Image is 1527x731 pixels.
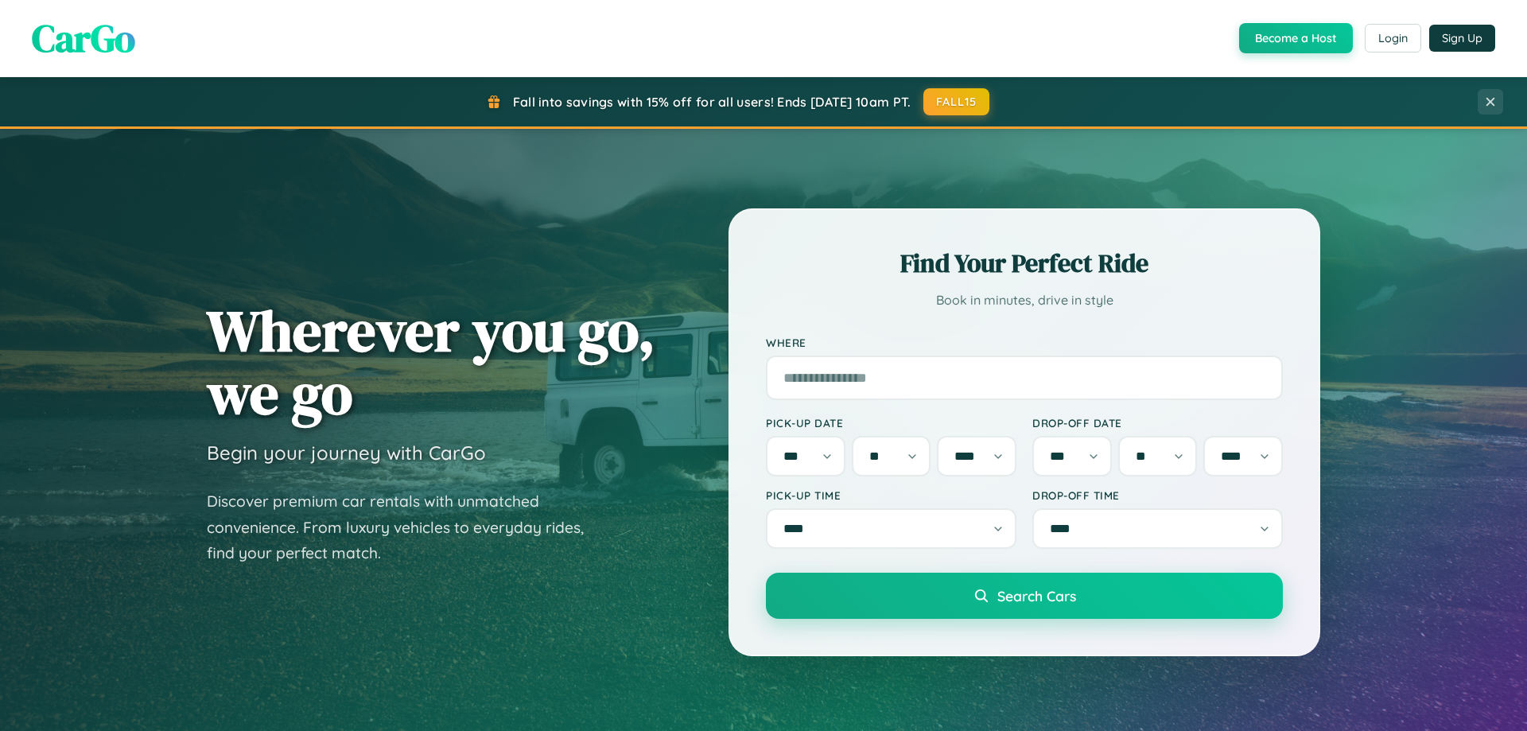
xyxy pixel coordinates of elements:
label: Pick-up Time [766,488,1016,502]
h2: Find Your Perfect Ride [766,246,1283,281]
span: Search Cars [997,587,1076,605]
label: Drop-off Date [1032,416,1283,430]
button: Search Cars [766,573,1283,619]
p: Book in minutes, drive in style [766,289,1283,312]
span: Fall into savings with 15% off for all users! Ends [DATE] 10am PT. [513,94,911,110]
button: Become a Host [1239,23,1353,53]
label: Pick-up Date [766,416,1016,430]
label: Drop-off Time [1032,488,1283,502]
p: Discover premium car rentals with unmatched convenience. From luxury vehicles to everyday rides, ... [207,488,604,566]
button: FALL15 [923,88,990,115]
button: Login [1365,24,1421,52]
label: Where [766,336,1283,349]
h3: Begin your journey with CarGo [207,441,486,465]
button: Sign Up [1429,25,1495,52]
span: CarGo [32,12,135,64]
h1: Wherever you go, we go [207,299,655,425]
